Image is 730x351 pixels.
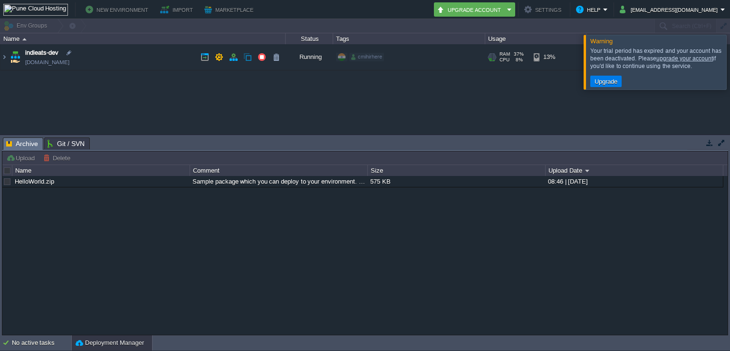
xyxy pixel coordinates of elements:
div: Your trial period has expired and your account has been deactivated. Please if you'd like to cont... [590,47,724,70]
button: Import [160,4,196,15]
button: Deployment Manager [76,338,144,348]
button: Marketplace [204,4,256,15]
div: Comment [191,165,367,176]
span: CPU [499,57,509,63]
img: AMDAwAAAACH5BAEAAAAALAAAAAABAAEAAAICRAEAOw== [9,44,22,70]
a: HelloWorld.zip [15,178,54,185]
a: upgrade your account [656,55,713,62]
span: Warning [590,38,613,45]
div: Running [286,44,333,70]
button: Delete [43,154,73,162]
button: Settings [524,4,564,15]
div: Sample package which you can deploy to your environment. Feel free to delete and upload a package... [190,176,367,187]
a: [DOMAIN_NAME] [25,58,69,67]
div: Name [1,33,285,44]
button: Upload [6,154,38,162]
div: Tags [334,33,485,44]
div: cmihirhere [349,53,384,61]
span: 8% [513,57,523,63]
img: AMDAwAAAACH5BAEAAAAALAAAAAABAAEAAAICRAEAOw== [0,44,8,70]
div: 08:46 | [DATE] [546,176,722,187]
div: Size [368,165,545,176]
div: 13% [534,44,565,70]
span: RAM [499,51,510,57]
button: Upgrade Account [437,4,504,15]
button: Upgrade [592,77,620,86]
img: AMDAwAAAACH5BAEAAAAALAAAAAABAAEAAAICRAEAOw== [22,38,27,40]
button: Help [576,4,603,15]
div: Status [286,33,333,44]
a: indieats-dev [25,48,58,58]
span: 37% [514,51,524,57]
button: [EMAIL_ADDRESS][DOMAIN_NAME] [620,4,720,15]
div: No active tasks [12,335,71,351]
button: New Environment [86,4,151,15]
div: Upload Date [546,165,723,176]
div: Name [13,165,190,176]
img: Pune Cloud Hosting [3,4,68,16]
div: 575 KB [368,176,545,187]
span: Archive [6,138,38,150]
div: Usage [486,33,586,44]
span: Git / SVN [48,138,85,149]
